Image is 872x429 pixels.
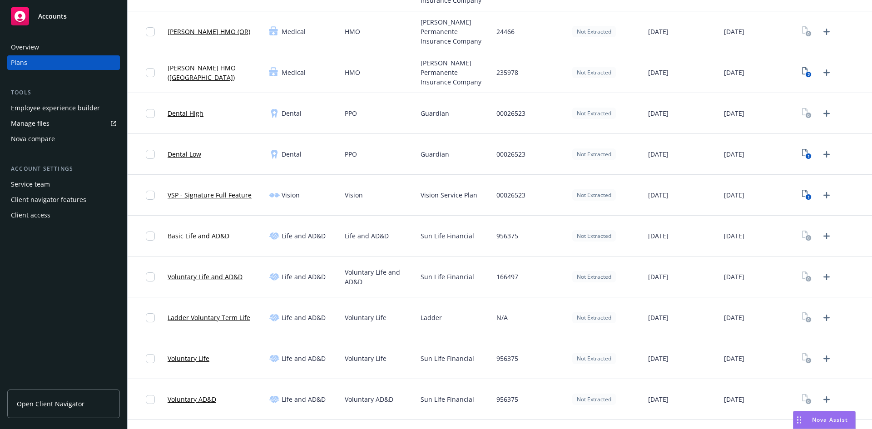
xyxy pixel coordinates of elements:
[11,55,27,70] div: Plans
[648,108,669,118] span: [DATE]
[819,147,834,162] a: Upload Plan Documents
[800,147,814,162] a: View Plan Documents
[146,395,155,404] input: Toggle Row Selected
[496,190,525,200] span: 00026523
[11,101,100,115] div: Employee experience builder
[345,267,413,286] span: Voluntary Life and AD&D
[11,132,55,146] div: Nova compare
[282,27,306,36] span: Medical
[146,68,155,77] input: Toggle Row Selected
[572,189,616,201] div: Not Extracted
[819,188,834,202] a: Upload Plan Documents
[11,40,39,54] div: Overview
[146,109,155,118] input: Toggle Row Selected
[800,270,814,284] a: View Plan Documents
[282,68,306,77] span: Medical
[572,148,616,160] div: Not Extracted
[7,4,120,29] a: Accounts
[282,149,302,159] span: Dental
[800,106,814,121] a: View Plan Documents
[793,411,805,429] div: Drag to move
[496,108,525,118] span: 00026523
[168,354,209,363] a: Voluntary Life
[7,116,120,131] a: Manage files
[345,231,389,241] span: Life and AD&D
[168,149,201,159] a: Dental Low
[572,271,616,282] div: Not Extracted
[724,68,744,77] span: [DATE]
[168,63,262,82] a: [PERSON_NAME] HMO ([GEOGRAPHIC_DATA])
[282,394,326,404] span: Life and AD&D
[800,311,814,325] a: View Plan Documents
[800,392,814,407] a: View Plan Documents
[648,190,669,200] span: [DATE]
[819,351,834,366] a: Upload Plan Documents
[819,65,834,80] a: Upload Plan Documents
[648,313,669,322] span: [DATE]
[7,164,120,173] div: Account settings
[168,190,252,200] a: VSP - Signature Full Feature
[800,188,814,202] a: View Plan Documents
[812,416,848,424] span: Nova Assist
[648,231,669,241] span: [DATE]
[168,108,203,118] a: Dental High
[345,394,393,404] span: Voluntary AD&D
[7,192,120,207] a: Client navigator features
[496,354,518,363] span: 956375
[421,58,489,87] span: [PERSON_NAME] Permanente Insurance Company
[800,229,814,243] a: View Plan Documents
[572,67,616,78] div: Not Extracted
[345,27,360,36] span: HMO
[572,353,616,364] div: Not Extracted
[724,394,744,404] span: [DATE]
[11,177,50,192] div: Service team
[808,194,810,200] text: 1
[345,68,360,77] span: HMO
[421,17,489,46] span: [PERSON_NAME] Permanente Insurance Company
[572,312,616,323] div: Not Extracted
[724,108,744,118] span: [DATE]
[793,411,856,429] button: Nova Assist
[496,313,508,322] span: N/A
[572,230,616,242] div: Not Extracted
[724,231,744,241] span: [DATE]
[421,149,449,159] span: Guardian
[800,25,814,39] a: View Plan Documents
[421,108,449,118] span: Guardian
[496,394,518,404] span: 956375
[168,313,250,322] a: Ladder Voluntary Term Life
[146,232,155,241] input: Toggle Row Selected
[724,27,744,36] span: [DATE]
[421,231,474,241] span: Sun Life Financial
[819,25,834,39] a: Upload Plan Documents
[282,272,326,281] span: Life and AD&D
[421,394,474,404] span: Sun Life Financial
[819,229,834,243] a: Upload Plan Documents
[168,231,229,241] a: Basic Life and AD&D
[146,27,155,36] input: Toggle Row Selected
[168,394,216,404] a: Voluntary AD&D
[648,272,669,281] span: [DATE]
[572,108,616,119] div: Not Extracted
[572,26,616,37] div: Not Extracted
[421,190,477,200] span: Vision Service Plan
[648,394,669,404] span: [DATE]
[345,313,386,322] span: Voluntary Life
[345,149,357,159] span: PPO
[282,231,326,241] span: Life and AD&D
[421,272,474,281] span: Sun Life Financial
[808,153,810,159] text: 1
[146,354,155,363] input: Toggle Row Selected
[17,399,84,409] span: Open Client Navigator
[648,27,669,36] span: [DATE]
[11,192,86,207] div: Client navigator features
[724,272,744,281] span: [DATE]
[724,354,744,363] span: [DATE]
[572,394,616,405] div: Not Extracted
[282,313,326,322] span: Life and AD&D
[146,272,155,281] input: Toggle Row Selected
[146,191,155,200] input: Toggle Row Selected
[496,272,518,281] span: 166497
[496,68,518,77] span: 235978
[11,116,50,131] div: Manage files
